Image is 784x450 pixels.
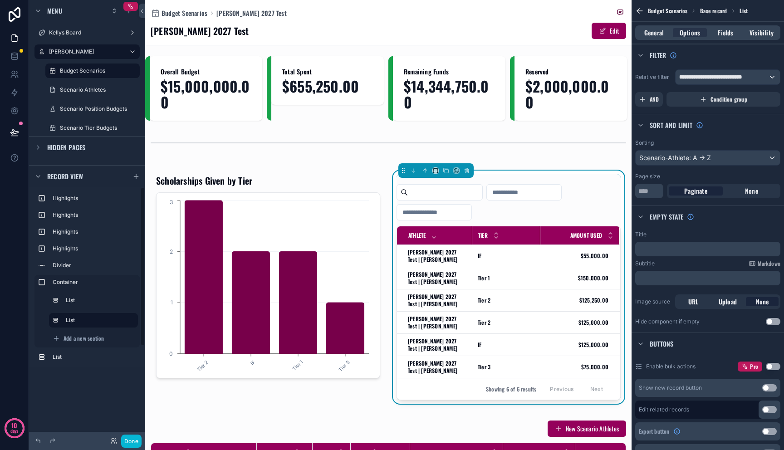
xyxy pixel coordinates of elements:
span: General [644,28,664,37]
span: AND [650,96,659,103]
label: Scenario Athletes [60,86,138,93]
button: Done [121,435,142,448]
label: Relative filter [635,73,671,81]
label: Budget Scenarios [60,67,134,74]
label: Highlights [53,195,136,202]
span: Hidden pages [47,143,85,152]
a: Budget Scenarios [45,64,140,78]
span: Sort And Limit [650,121,692,130]
label: Image source [635,298,671,305]
label: Title [635,231,647,238]
span: Tier [478,232,488,239]
a: $125,250.00 [541,297,608,304]
span: Filter [650,51,666,60]
label: Sorting [635,139,654,147]
a: Scenario Tier Budgets [45,121,140,135]
a: $55,000.00 [541,252,608,259]
button: Scenario-Athlete: A -> Z [635,150,780,166]
span: Paginate [684,186,707,196]
label: Highlights [53,228,136,235]
span: Tier 2 [478,297,490,304]
label: Edit related records [639,406,689,413]
label: Kellys Board [49,29,125,36]
p: days [10,425,19,437]
span: Upload [719,297,737,306]
span: Condition group [710,96,747,103]
span: Export button [639,428,670,435]
span: Budget Scenarios [162,9,207,18]
div: Hide component if empty [635,318,700,325]
a: [PERSON_NAME] 2027 Test | [PERSON_NAME] [408,271,467,285]
span: Markdown [758,260,780,267]
span: Tier 1 [478,274,490,282]
a: [PERSON_NAME] 2027 Test | [PERSON_NAME] [408,315,467,330]
div: scrollable content [635,242,780,256]
a: Scenario Position Budgets [45,102,140,116]
span: Tier 3 [478,363,490,371]
a: [PERSON_NAME] 2027 Test [216,9,287,18]
a: $125,000.00 [541,319,608,326]
div: Show new record button [639,384,702,391]
a: IF [478,252,535,259]
a: [PERSON_NAME] 2027 Test | [PERSON_NAME] [408,337,467,352]
span: IF [478,341,481,348]
div: Scenario-Athlete: A -> Z [636,151,780,165]
a: [PERSON_NAME] 2027 Test | [PERSON_NAME] [408,249,467,263]
a: $150,000.00 [541,274,608,282]
label: List [66,297,134,304]
a: Budget Scenarios [151,9,207,18]
label: Highlights [53,211,136,219]
span: Tier 2 [478,319,490,326]
a: Tier 2 [478,297,535,304]
button: Edit [592,23,626,39]
span: Buttons [650,339,673,348]
a: Tier 1 [478,274,535,282]
a: Kellys Board [34,25,140,40]
span: Pro [750,363,758,370]
span: Empty state [650,212,683,221]
label: Scenario Position Budgets [60,105,138,112]
a: Tier 3 [478,363,535,371]
label: Page size [635,173,660,180]
a: Scenario Athletes [45,83,140,97]
span: Add a new section [64,335,104,342]
label: [PERSON_NAME] [49,48,122,55]
a: IF [478,341,535,348]
label: Highlights [53,245,136,252]
a: [PERSON_NAME] 2027 Test | [PERSON_NAME] [408,293,467,308]
label: List [66,317,131,324]
p: 10 [11,421,17,430]
span: List [740,7,748,15]
label: Subtitle [635,260,655,267]
span: Record view [47,172,83,181]
h1: [PERSON_NAME] 2027 Test [151,24,249,37]
label: List [53,353,136,361]
label: Container [53,279,136,286]
span: IF [478,252,481,259]
span: Amount Used [570,232,602,239]
span: Menu [47,6,62,15]
span: Options [680,28,700,37]
span: Budget Scenarios [648,7,687,15]
span: None [745,186,758,196]
span: [PERSON_NAME] 2027 Test | [PERSON_NAME] [408,360,467,374]
a: $125,000.00 [541,341,608,348]
span: Athlete [408,232,426,239]
a: Markdown [749,260,780,267]
span: $75,000.00 [541,363,608,371]
label: Enable bulk actions [646,363,696,370]
span: Showing 6 of 6 results [486,386,536,393]
span: None [756,297,769,306]
div: scrollable content [635,271,780,285]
